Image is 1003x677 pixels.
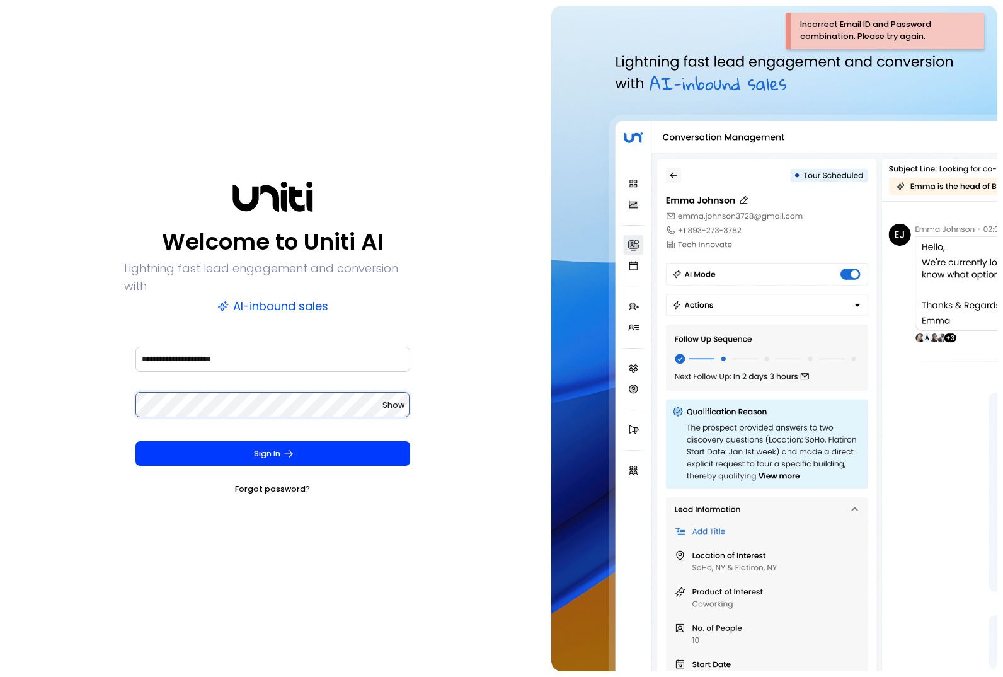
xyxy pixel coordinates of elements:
[551,6,997,671] img: auth-hero.png
[217,298,328,315] p: AI-inbound sales
[382,399,404,412] button: Show
[235,483,310,495] a: Forgot password?
[124,260,421,295] p: Lightning fast lead engagement and conversion with
[382,400,404,410] span: Show
[135,441,410,466] button: Sign In
[162,227,384,257] p: Welcome to Uniti AI
[800,19,965,43] div: Incorrect Email ID and Password combination. Please try again.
